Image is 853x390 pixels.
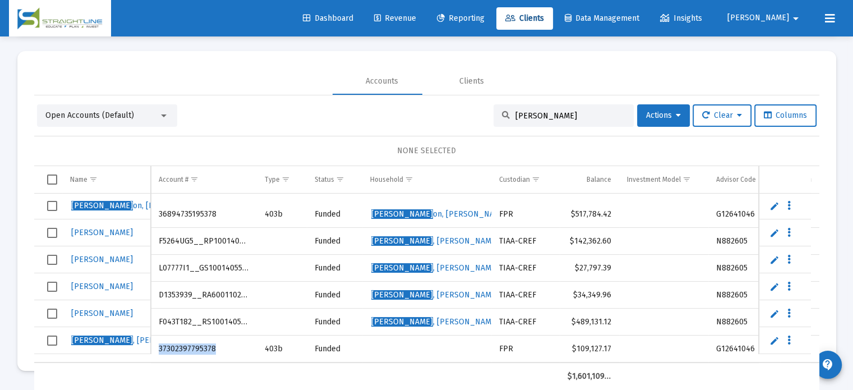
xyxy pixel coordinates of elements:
a: Edit [769,201,780,211]
span: , [PERSON_NAME] Household [371,236,540,246]
div: NONE SELECTED [43,145,810,157]
button: [PERSON_NAME] [714,7,816,29]
td: TIAA-CREF [491,309,560,336]
span: Show filter options for column 'Household' [405,175,413,183]
td: $27,797.39 [560,255,619,282]
button: Clear [693,104,751,127]
span: Dashboard [303,13,353,23]
div: Status [315,175,334,184]
a: [PERSON_NAME], [PERSON_NAME] Household [370,233,541,250]
span: Show filter options for column 'Investment Model' [683,175,691,183]
span: Actions [646,111,681,120]
img: Dashboard [17,7,103,30]
a: Insights [651,7,711,30]
td: TIAA-CREF [491,255,560,282]
div: Household [370,175,403,184]
td: Column Investment Model [619,166,708,193]
div: Type [265,175,280,184]
td: Column Custodian [491,166,560,193]
a: Revenue [365,7,425,30]
div: Select row [47,228,57,238]
span: [PERSON_NAME] [71,336,133,345]
td: TIAA-CREF [491,228,560,255]
a: [PERSON_NAME] [70,305,134,322]
td: Column Advisor Code [708,166,780,193]
div: Investment Model [627,175,681,184]
span: [PERSON_NAME] [371,236,433,246]
td: 36894735195378 [151,201,257,228]
span: Clients [505,13,544,23]
td: $34,349.96 [560,282,619,309]
div: Advisor Code [716,175,756,184]
td: F5264UG5__RP1001405553 [151,228,257,255]
td: G12641046 [708,201,780,228]
td: Column Name [62,166,151,193]
span: , [PERSON_NAME] [71,336,199,345]
span: Show filter options for column 'Status' [336,175,344,183]
a: Data Management [556,7,648,30]
td: $489,131.12 [560,309,619,336]
a: Clients [496,7,553,30]
td: $109,127.17 [560,336,619,363]
td: Column Type [257,166,307,193]
a: [PERSON_NAME]on, [PERSON_NAME] Household [370,206,550,223]
span: Columns [764,111,807,120]
div: Select row [47,336,57,346]
td: $517,784.42 [560,201,619,228]
td: N882605 [708,309,780,336]
td: Column Status [307,166,362,193]
span: Data Management [565,13,639,23]
span: on, [PERSON_NAME] Household [371,209,548,219]
div: Account # [159,175,188,184]
a: [PERSON_NAME], [PERSON_NAME] Household [370,260,541,277]
td: N882605 [708,282,780,309]
span: Show filter options for column 'Advisor Code' [758,175,766,183]
a: Edit [769,336,780,346]
div: Select row [47,282,57,292]
span: Show filter options for column 'Type' [282,175,290,183]
div: Funded [315,316,354,328]
div: $1,601,109.70 [568,371,611,382]
span: , [PERSON_NAME] Household [371,317,540,327]
span: , [PERSON_NAME] Household [371,290,540,300]
span: Show filter options for column 'Account #' [190,175,199,183]
span: [PERSON_NAME] [371,263,433,273]
div: Select row [47,309,57,319]
span: [PERSON_NAME] [371,317,433,327]
span: [PERSON_NAME] [71,282,133,291]
td: F043T182__RS1001405552 [151,309,257,336]
div: Funded [315,263,354,274]
td: TIAA-CREF [491,282,560,309]
a: [PERSON_NAME] [70,278,134,295]
span: [PERSON_NAME] [727,13,789,23]
span: Insights [660,13,702,23]
div: Funded [315,290,354,301]
span: Clear [702,111,742,120]
td: Column Account # [151,166,257,193]
a: Edit [769,282,780,292]
td: N882605 [708,228,780,255]
td: 37302397795378 [151,336,257,363]
div: Funded [315,343,354,355]
td: $142,362.60 [560,228,619,255]
a: [PERSON_NAME], [PERSON_NAME] Household [370,314,541,331]
a: [PERSON_NAME]on, [PERSON_NAME] [70,198,209,214]
mat-icon: contact_support [821,358,834,371]
td: 403b [257,336,307,363]
div: Custodian [499,175,530,184]
a: Edit [769,309,780,319]
a: Edit [769,255,780,265]
span: Revenue [374,13,416,23]
div: Funded [315,236,354,247]
input: Search [515,111,625,121]
div: Balance [587,175,611,184]
a: [PERSON_NAME] [70,251,134,268]
span: [PERSON_NAME] [71,201,133,210]
a: Dashboard [294,7,362,30]
span: [PERSON_NAME] [71,309,133,318]
div: Select all [47,175,57,185]
span: [PERSON_NAME] [371,209,433,219]
span: on, [PERSON_NAME] [71,201,208,210]
td: D1353939__RA6001102155 [151,282,257,309]
td: Column Balance [560,166,619,193]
